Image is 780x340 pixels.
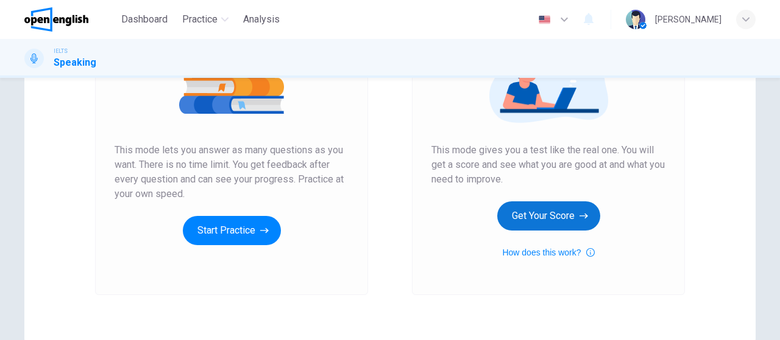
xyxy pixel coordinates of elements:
[54,47,68,55] span: IELTS
[537,15,552,24] img: en
[183,216,281,245] button: Start Practice
[182,12,218,27] span: Practice
[431,143,665,187] span: This mode gives you a test like the real one. You will get a score and see what you are good at a...
[177,9,233,30] button: Practice
[116,9,172,30] button: Dashboard
[115,143,349,201] span: This mode lets you answer as many questions as you want. There is no time limit. You get feedback...
[655,12,721,27] div: [PERSON_NAME]
[497,201,600,231] button: Get Your Score
[626,10,645,29] img: Profile picture
[24,7,88,32] img: OpenEnglish logo
[121,12,168,27] span: Dashboard
[243,12,280,27] span: Analysis
[24,7,116,32] a: OpenEnglish logo
[238,9,285,30] button: Analysis
[502,245,594,260] button: How does this work?
[54,55,96,70] h1: Speaking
